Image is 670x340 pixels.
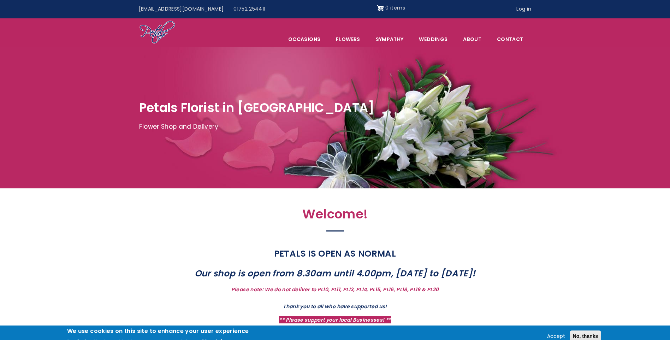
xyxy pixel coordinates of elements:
p: Flower Shop and Delivery [139,122,531,132]
span: 0 items [385,4,405,11]
strong: Please note: We do not deliver to PL10, PL11, PL13, PL14, PL15, PL16, PL18, PL19 & PL20 [231,286,439,293]
a: Log in [511,2,536,16]
img: Shopping cart [377,2,384,14]
strong: ** Please support your local Businesses! ** [279,316,391,323]
a: About [456,32,489,47]
span: Petals Florist in [GEOGRAPHIC_DATA] [139,99,375,116]
a: Shopping cart 0 items [377,2,405,14]
a: Contact [490,32,530,47]
strong: PETALS IS OPEN AS NORMAL [274,247,396,260]
a: 01752 254411 [229,2,270,16]
strong: Thank you to all who have supported us! [283,303,387,310]
a: Flowers [328,32,367,47]
h2: We use cookies on this site to enhance your user experience [67,327,249,335]
span: Occasions [281,32,328,47]
a: [EMAIL_ADDRESS][DOMAIN_NAME] [134,2,229,16]
img: Home [139,20,176,45]
span: Weddings [411,32,455,47]
h2: Welcome! [182,207,489,225]
strong: Our shop is open from 8.30am until 4.00pm, [DATE] to [DATE]! [195,267,476,280]
a: Sympathy [368,32,411,47]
